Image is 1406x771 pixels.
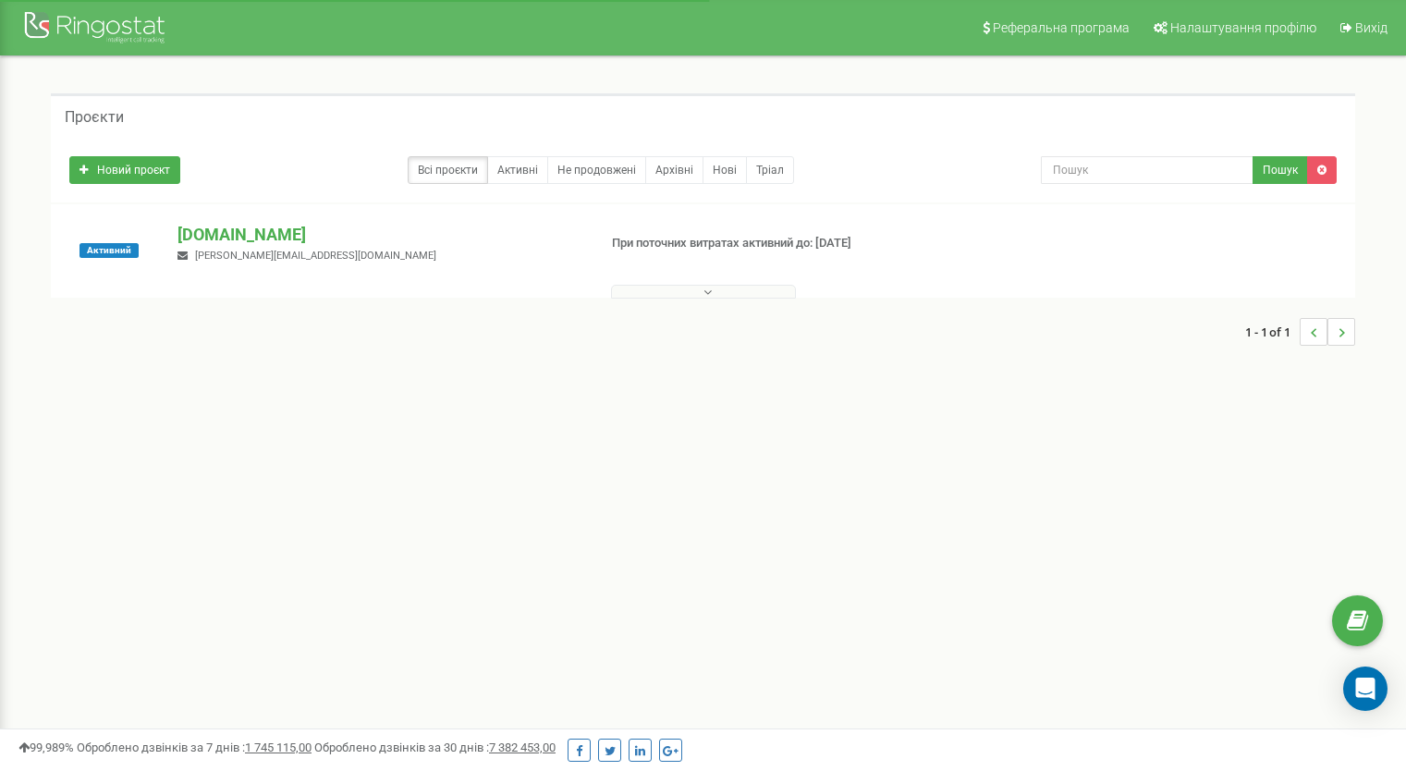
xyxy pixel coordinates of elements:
span: Реферальна програма [993,20,1130,35]
nav: ... [1245,300,1355,364]
span: Оброблено дзвінків за 30 днів : [314,740,556,754]
span: Активний [79,243,139,258]
u: 1 745 115,00 [245,740,312,754]
button: Пошук [1253,156,1308,184]
u: 7 382 453,00 [489,740,556,754]
a: Тріал [746,156,794,184]
input: Пошук [1041,156,1253,184]
a: Активні [487,156,548,184]
div: Open Intercom Messenger [1343,667,1388,711]
span: Вихід [1355,20,1388,35]
span: 99,989% [18,740,74,754]
a: Нові [703,156,747,184]
a: Архівні [645,156,703,184]
a: Всі проєкти [408,156,488,184]
a: Не продовжені [547,156,646,184]
p: При поточних витратах активний до: [DATE] [612,235,908,252]
span: Налаштування профілю [1170,20,1316,35]
span: Оброблено дзвінків за 7 днів : [77,740,312,754]
p: [DOMAIN_NAME] [177,223,581,247]
span: 1 - 1 of 1 [1245,318,1300,346]
h5: Проєкти [65,109,124,126]
span: [PERSON_NAME][EMAIL_ADDRESS][DOMAIN_NAME] [195,250,436,262]
a: Новий проєкт [69,156,180,184]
